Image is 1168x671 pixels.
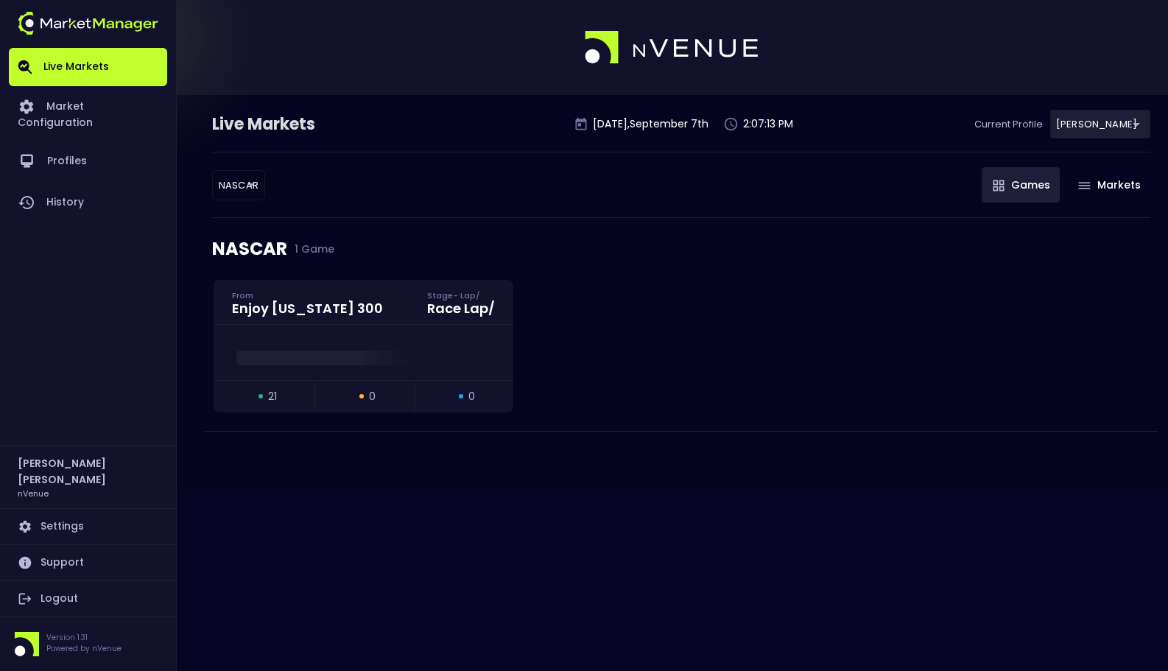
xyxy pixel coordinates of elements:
[9,48,167,86] a: Live Markets
[993,180,1005,192] img: gameIcon
[369,389,376,404] span: 0
[287,243,334,255] span: 1 Game
[46,643,122,654] p: Powered by nVenue
[212,170,265,200] div: [PERSON_NAME]
[1067,167,1150,203] button: Markets
[585,31,760,65] img: logo
[9,182,167,223] a: History
[427,289,495,301] div: Stage - Lap /
[212,113,392,136] div: Live Markets
[212,218,1150,280] div: NASCAR
[468,389,475,404] span: 0
[974,117,1043,132] p: Current Profile
[9,632,167,656] div: Version 1.31Powered by nVenue
[18,488,49,499] h3: nVenue
[18,12,158,35] img: logo
[18,455,158,488] h2: [PERSON_NAME] [PERSON_NAME]
[46,632,122,643] p: Version 1.31
[1078,182,1091,189] img: gameIcon
[232,302,383,315] div: Enjoy [US_STATE] 300
[268,389,277,404] span: 21
[9,86,167,141] a: Market Configuration
[9,545,167,580] a: Support
[982,167,1060,203] button: Games
[427,302,495,315] div: Race Lap /
[9,141,167,182] a: Profiles
[232,289,383,301] div: From
[743,116,793,132] p: 2:07:13 PM
[9,581,167,616] a: Logout
[593,116,708,132] p: [DATE] , September 7 th
[9,509,167,544] a: Settings
[1050,110,1150,138] div: [PERSON_NAME]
